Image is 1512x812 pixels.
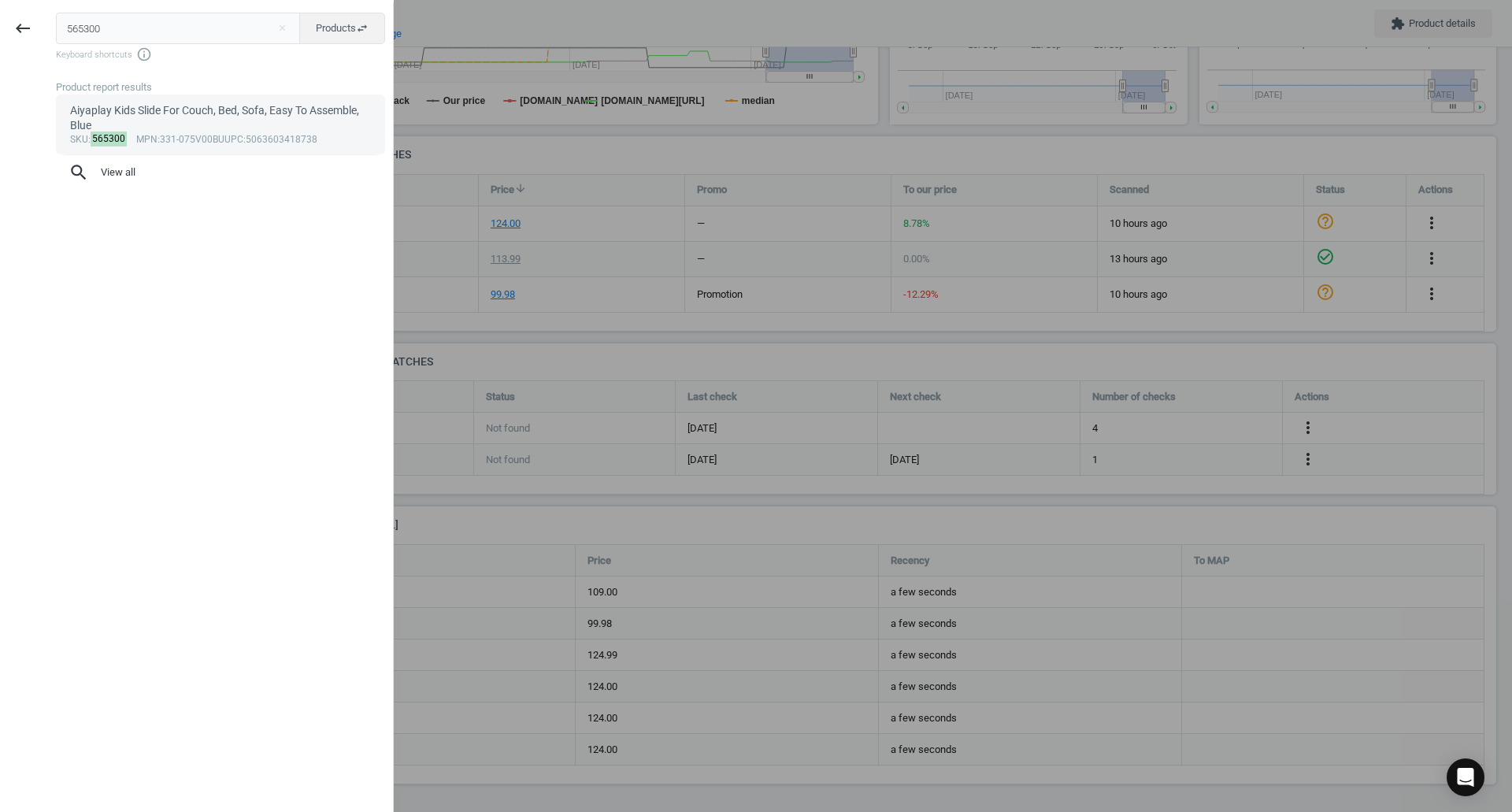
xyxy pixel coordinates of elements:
[56,80,393,95] div: Product report results
[91,132,128,146] mark: 565300
[70,134,372,146] div: : :331-075V00BU :5063603418738
[136,46,152,62] i: info_outline
[70,134,88,145] span: sku
[56,13,301,44] input: Enter the SKU or product name
[270,21,294,35] button: Close
[70,103,372,134] div: Aiyaplay Kids Slide For Couch, Bed, Sofa, Easy To Assemble, Blue
[1447,758,1484,796] div: Open Intercom Messenger
[56,155,385,190] button: searchView all
[69,162,89,183] i: search
[69,162,372,183] span: View all
[136,134,157,145] span: mpn
[316,21,369,35] span: Products
[299,13,385,44] button: Productsswap_horiz
[5,10,41,47] button: keyboard_backspace
[356,22,369,35] i: swap_horiz
[56,46,385,62] span: Keyboard shortcuts
[13,19,32,38] i: keyboard_backspace
[224,134,243,145] span: upc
